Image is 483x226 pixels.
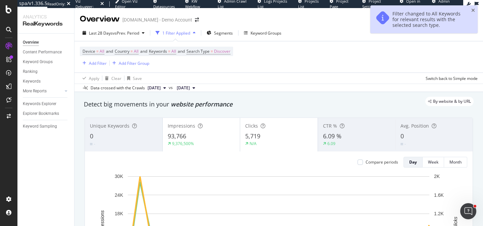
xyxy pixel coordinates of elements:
[153,4,175,9] span: Datasources
[80,13,120,25] div: Overview
[134,47,139,56] span: All
[23,100,69,107] a: Keywords Explorer
[178,48,185,54] span: and
[23,68,69,75] a: Ranking
[171,47,176,56] span: All
[80,28,147,38] button: Last 28 DaysvsPrev. Period
[423,73,478,84] button: Switch back to Simple mode
[80,59,107,67] button: Add Filter
[89,30,113,36] span: Last 28 Days
[434,211,444,216] text: 1.2K
[145,84,169,92] button: [DATE]
[80,73,99,84] button: Apply
[426,76,478,81] div: Switch back to Simple mode
[449,159,462,165] div: Month
[119,60,149,66] div: Add Filter Group
[90,143,93,145] img: Equal
[250,141,257,146] div: N/A
[153,28,198,38] button: 1 Filter Applied
[47,1,65,7] div: ReadOnly:
[100,47,104,56] span: All
[174,84,198,92] button: [DATE]
[148,85,161,91] span: 2025 Aug. 11th
[23,123,57,130] div: Keyword Sampling
[90,132,93,140] span: 0
[23,110,69,117] a: Explorer Bookmarks
[204,28,235,38] button: Segments
[409,159,417,165] div: Day
[400,143,403,145] img: Equal
[115,174,123,179] text: 30K
[23,49,69,56] a: Content Performance
[96,48,99,54] span: =
[140,48,147,54] span: and
[251,30,281,36] div: Keyword Groups
[434,192,444,198] text: 1.6K
[434,174,440,179] text: 2K
[23,49,62,56] div: Content Performance
[405,141,406,147] div: -
[113,30,139,36] span: vs Prev. Period
[115,211,123,216] text: 18K
[23,58,53,65] div: Keyword Groups
[94,141,95,147] div: -
[392,11,466,28] div: Filter changed to All Keywords for relevant results with the selected search type.
[130,48,133,54] span: =
[124,73,142,84] button: Save
[186,48,210,54] span: Search Type
[106,48,113,54] span: and
[433,99,471,103] span: By website & by URL
[428,159,438,165] div: Week
[211,48,213,54] span: =
[23,39,39,46] div: Overview
[444,157,467,168] button: Month
[23,110,59,117] div: Explorer Bookmarks
[168,132,186,140] span: 93,766
[168,123,195,129] span: Impressions
[23,20,69,28] div: RealKeywords
[460,203,476,219] iframe: Intercom live chat
[83,48,95,54] span: Device
[425,97,474,106] div: legacy label
[245,123,258,129] span: Clicks
[327,141,335,146] div: 6.09
[91,85,145,91] div: Data crossed with the Crawls
[89,60,107,66] div: Add Filter
[23,68,38,75] div: Ranking
[23,78,41,85] div: Keywords
[172,141,194,146] div: 9,376,500%
[115,192,123,198] text: 24K
[110,59,149,67] button: Add Filter Group
[23,88,47,95] div: More Reports
[23,39,69,46] a: Overview
[122,16,192,23] div: [DOMAIN_NAME] - Demo Account
[404,157,423,168] button: Day
[400,132,404,140] span: 0
[423,157,444,168] button: Week
[400,123,429,129] span: Avg. Position
[214,30,233,36] span: Segments
[323,123,337,129] span: CTR %
[245,132,260,140] span: 5,719
[471,8,475,13] div: close toast
[195,17,199,22] div: arrow-right-arrow-left
[323,132,341,140] span: 6.09 %
[23,123,69,130] a: Keyword Sampling
[23,100,56,107] div: Keywords Explorer
[111,76,121,81] div: Clear
[23,13,69,20] div: Analytics
[214,47,230,56] span: Discover
[89,76,99,81] div: Apply
[90,123,129,129] span: Unique Keywords
[169,85,174,91] span: vs
[177,85,190,91] span: 2025 Jul. 14th
[149,48,167,54] span: Keywords
[366,159,398,165] div: Compare periods
[168,48,170,54] span: =
[115,48,129,54] span: Country
[133,76,142,81] div: Save
[241,28,284,38] button: Keyword Groups
[23,78,69,85] a: Keywords
[23,58,69,65] a: Keyword Groups
[23,88,63,95] a: More Reports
